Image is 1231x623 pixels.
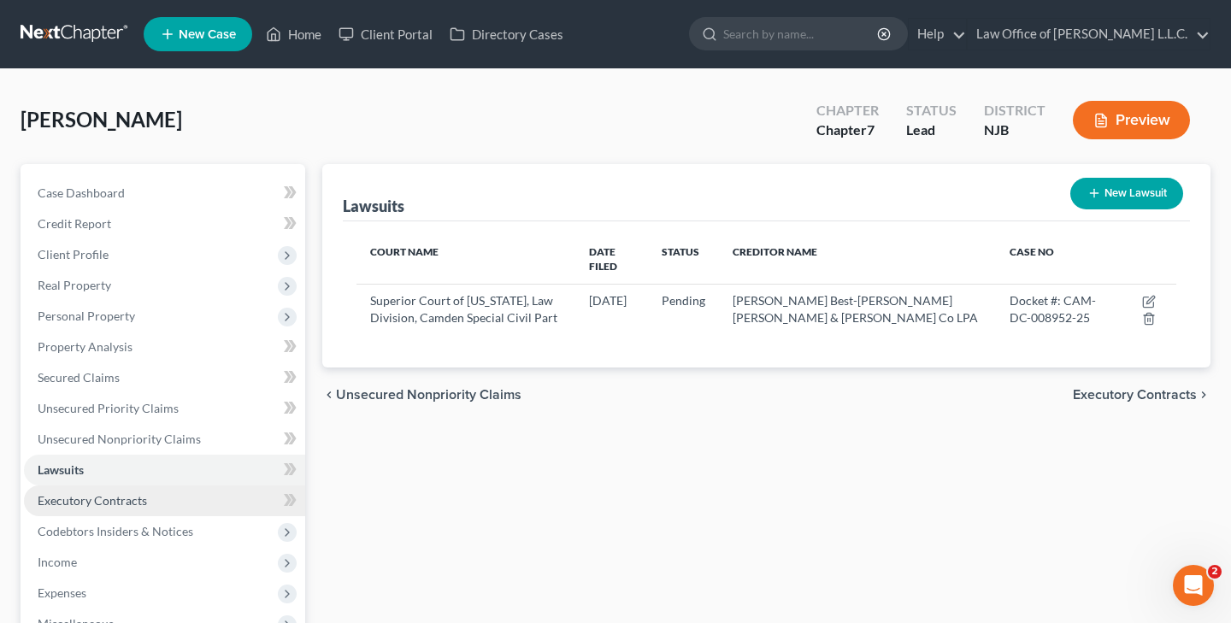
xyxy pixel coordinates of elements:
span: Court Name [370,245,439,258]
span: Secured Claims [38,370,120,385]
div: Chapter [816,101,879,120]
a: Directory Cases [441,19,572,50]
span: Status [662,245,699,258]
iframe: Intercom live chat [1173,565,1214,606]
span: Date Filed [589,245,617,273]
button: Preview [1073,101,1190,139]
button: Executory Contracts chevron_right [1073,388,1210,402]
span: Creditor Name [733,245,817,258]
a: Help [909,19,966,50]
span: Pending [662,293,705,308]
span: Property Analysis [38,339,133,354]
span: [PERSON_NAME] Best-[PERSON_NAME] [PERSON_NAME] & [PERSON_NAME] Co LPA [733,293,978,325]
span: Real Property [38,278,111,292]
span: Superior Court of [US_STATE], Law Division, Camden Special Civil Part [370,293,557,325]
span: Unsecured Nonpriority Claims [38,432,201,446]
span: Case No [1010,245,1054,258]
a: Client Portal [330,19,441,50]
a: Law Office of [PERSON_NAME] L.L.C. [968,19,1210,50]
a: Unsecured Nonpriority Claims [24,424,305,455]
span: 7 [867,121,875,138]
a: Executory Contracts [24,485,305,516]
span: [PERSON_NAME] [21,107,182,132]
input: Search by name... [723,18,880,50]
button: chevron_left Unsecured Nonpriority Claims [322,388,521,402]
a: Property Analysis [24,332,305,362]
span: Lawsuits [38,462,84,477]
a: Secured Claims [24,362,305,393]
span: Case Dashboard [38,185,125,200]
i: chevron_left [322,388,336,402]
a: Credit Report [24,209,305,239]
span: Client Profile [38,247,109,262]
span: [DATE] [589,293,627,308]
div: District [984,101,1045,120]
span: Personal Property [38,309,135,323]
a: Lawsuits [24,455,305,485]
span: Codebtors Insiders & Notices [38,524,193,538]
div: Chapter [816,120,879,140]
span: New Case [179,28,236,41]
div: Lawsuits [343,196,404,216]
span: Docket #: CAM-DC-008952-25 [1010,293,1096,325]
a: Unsecured Priority Claims [24,393,305,424]
div: NJB [984,120,1045,140]
span: Unsecured Nonpriority Claims [336,388,521,402]
div: Status [906,101,957,120]
span: Executory Contracts [1073,388,1197,402]
a: Case Dashboard [24,178,305,209]
button: New Lawsuit [1070,178,1183,209]
div: Lead [906,120,957,140]
span: Expenses [38,585,86,600]
span: Income [38,555,77,569]
a: Home [257,19,330,50]
i: chevron_right [1197,388,1210,402]
span: Executory Contracts [38,493,147,508]
span: 2 [1208,565,1222,579]
span: Credit Report [38,216,111,231]
span: Unsecured Priority Claims [38,401,179,415]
